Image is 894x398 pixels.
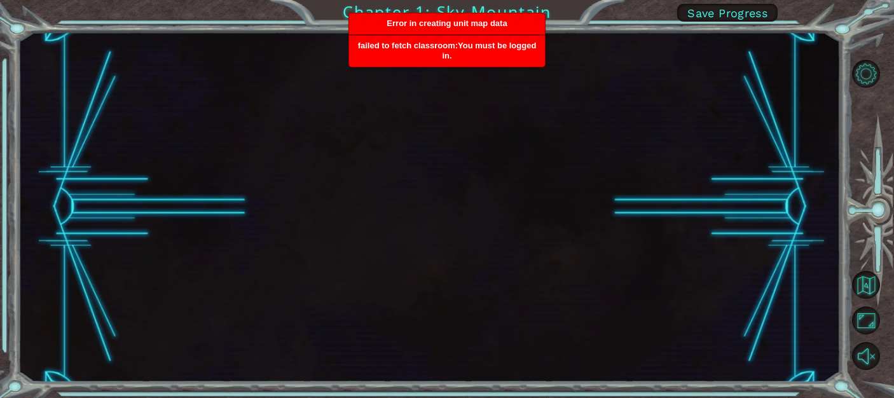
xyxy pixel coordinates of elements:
span: Error in creating unit map data [387,18,507,28]
button: Maximize Browser [852,306,880,334]
a: Back to Map [854,266,894,302]
button: Save Progress [677,4,778,22]
span: failed to fetch classroom:You must be logged in. [358,41,537,60]
button: Back to Map [852,271,880,299]
span: Save Progress [687,6,767,20]
button: Level Options [852,60,880,88]
button: Unmute [852,342,880,370]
